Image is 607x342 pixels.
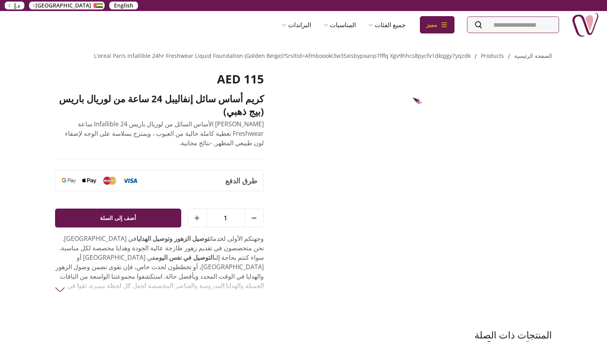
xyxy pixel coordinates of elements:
[55,92,264,118] h2: كريم أساس سائل إنفاليبل 24 ساعة من لوريال باريس (بيج ذهبي)
[55,285,65,294] img: arrow
[225,175,257,186] span: طرق الدفع
[572,11,599,39] img: Nigwa-uae-gifts
[123,178,137,183] img: Visa
[82,178,96,184] img: Apple Pay
[55,209,181,227] button: أضف إلى السلة
[62,178,76,183] img: Google Pay
[399,72,439,111] img: L'Oréal Paris Infallible 24hr Freshwear Liquid Foundation (Golden Beige)
[114,2,133,9] span: English
[136,234,210,243] strong: توصيل الزهور وتوصيل الهدايا
[362,17,412,33] a: جميع الفئات
[94,3,103,8] img: Arabic_dztd3n.png
[94,52,471,59] a: l'oreal paris infallible 24hr freshwear liquid foundation (golden beige)?srsltid=afmboooki3w35xis...
[207,209,245,227] span: 1
[103,176,117,185] img: Mastercard
[5,2,24,9] button: د.إ
[155,253,214,262] strong: التوصيل في نفس اليوم
[35,2,91,9] span: [GEOGRAPHIC_DATA]
[467,17,559,33] input: Search
[55,234,264,319] p: وجهتكم الأولى لخدمات في [GEOGRAPHIC_DATA]. نحن متخصصون في تقديم زهور طازجة عالية الجودة وهدايا مخ...
[29,2,105,9] button: [GEOGRAPHIC_DATA]
[508,52,510,61] li: /
[276,17,317,33] a: البراندات
[14,2,20,9] span: د.إ
[217,71,264,87] span: AED 115
[317,17,362,33] a: المناسبات
[100,211,136,225] span: أضف إلى السلة
[420,16,454,33] div: مميز
[475,52,477,61] li: /
[481,52,504,59] a: products
[55,119,264,148] p: [PERSON_NAME] الأساس السائل من لوريال باريس Infallible 24 ساعة Freshwear تغطية كاملة خالية من الع...
[514,52,552,59] a: الصفحة الرئيسية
